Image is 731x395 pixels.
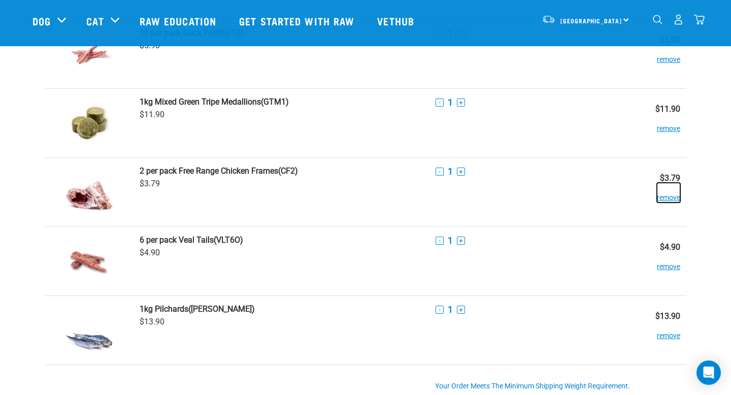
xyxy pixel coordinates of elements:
[448,97,453,108] span: 1
[622,20,686,89] td: $5.90
[673,14,684,25] img: user.png
[140,248,160,257] span: $4.90
[657,321,680,341] button: remove
[448,304,453,315] span: 1
[457,237,465,245] button: +
[435,382,681,390] div: Your order meets the minimum shipping weight requirement.
[457,98,465,107] button: +
[140,97,261,107] strong: 1kg Mixed Green Tripe Medallions
[63,97,115,149] img: Mixed Green Tripe Medallions
[622,89,686,158] td: $11.90
[63,304,115,356] img: Pilchards
[63,166,115,218] img: Free Range Chicken Frames
[140,304,423,314] a: 1kg Pilchards([PERSON_NAME])
[457,306,465,314] button: +
[63,235,115,287] img: Veal Tails
[622,227,686,296] td: $4.90
[229,1,367,41] a: Get started with Raw
[622,296,686,365] td: $13.90
[448,166,453,177] span: 1
[140,166,278,176] strong: 2 per pack Free Range Chicken Frames
[63,28,115,80] img: Duck Feet
[653,15,662,24] img: home-icon-1@2x.png
[140,235,423,245] a: 6 per pack Veal Tails(VLT6O)
[657,114,680,134] button: remove
[694,14,705,25] img: home-icon@2x.png
[140,304,188,314] strong: 1kg Pilchards
[457,168,465,176] button: +
[86,13,104,28] a: Cat
[140,110,164,119] span: $11.90
[367,1,427,41] a: Vethub
[622,158,686,227] td: $3.79
[657,45,680,64] button: remove
[696,360,721,385] div: Open Intercom Messenger
[129,1,229,41] a: Raw Education
[448,235,453,246] span: 1
[436,168,444,176] button: -
[140,179,160,188] span: $3.79
[140,97,423,107] a: 1kg Mixed Green Tripe Medallions(GTM1)
[140,317,164,326] span: $13.90
[436,237,444,245] button: -
[32,13,51,28] a: Dog
[560,19,622,22] span: [GEOGRAPHIC_DATA]
[436,98,444,107] button: -
[657,252,680,272] button: remove
[542,15,555,24] img: van-moving.png
[436,306,444,314] button: -
[140,166,423,176] a: 2 per pack Free Range Chicken Frames(CF2)
[140,235,214,245] strong: 6 per pack Veal Tails
[657,183,680,203] button: remove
